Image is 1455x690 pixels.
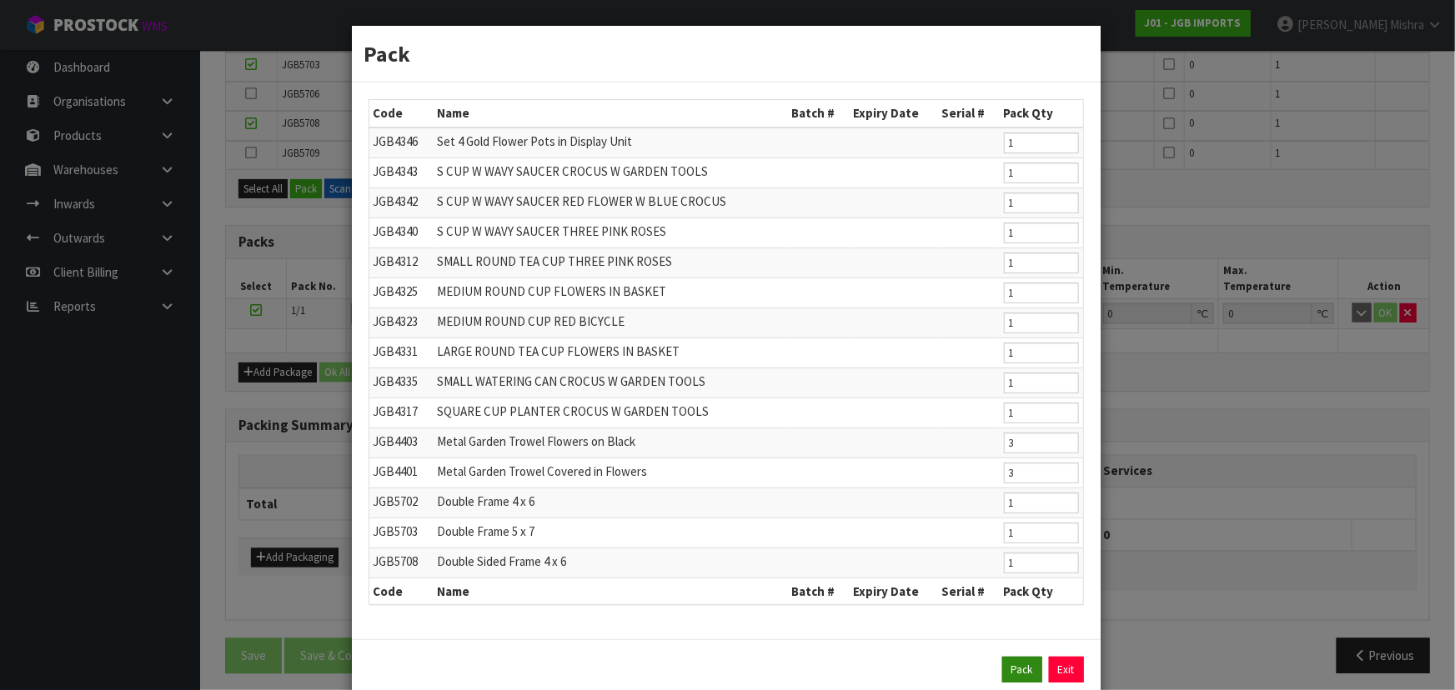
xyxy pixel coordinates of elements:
th: Serial # [938,577,1000,604]
span: JGB4343 [374,163,419,179]
span: Metal Garden Trowel Flowers on Black [437,433,635,449]
span: JGB4323 [374,313,419,329]
th: Pack Qty [1000,577,1083,604]
button: Pack [1002,657,1042,683]
span: Double Frame 4 x 6 [437,493,534,509]
span: Double Frame 5 x 7 [437,523,534,539]
span: JGB4340 [374,223,419,239]
th: Batch # [788,577,850,604]
span: JGB4403 [374,433,419,449]
span: JGB5703 [374,523,419,539]
span: JGB4317 [374,403,419,419]
span: JGB4401 [374,463,419,479]
span: JGB4335 [374,373,419,389]
span: S CUP W WAVY SAUCER CROCUS W GARDEN TOOLS [437,163,708,179]
th: Batch # [788,100,850,127]
span: MEDIUM ROUND CUP FLOWERS IN BASKET [437,283,666,299]
span: SMALL WATERING CAN CROCUS W GARDEN TOOLS [437,373,705,389]
th: Code [369,100,433,127]
a: Exit [1049,657,1084,683]
span: JGB5708 [374,553,419,569]
th: Code [369,577,433,604]
th: Serial # [938,100,1000,127]
th: Name [433,100,788,127]
span: SQUARE CUP PLANTER CROCUS W GARDEN TOOLS [437,403,709,419]
span: JGB5702 [374,493,419,509]
span: SMALL ROUND TEA CUP THREE PINK ROSES [437,253,672,269]
span: JGB4312 [374,253,419,269]
th: Pack Qty [1000,100,1083,127]
span: Set 4 Gold Flower Pots in Display Unit [437,133,632,149]
span: JGB4331 [374,343,419,359]
th: Expiry Date [849,577,937,604]
span: S CUP W WAVY SAUCER RED FLOWER W BLUE CROCUS [437,193,726,209]
span: Metal Garden Trowel Covered in Flowers [437,463,647,479]
h3: Pack [364,38,1088,69]
span: JGB4346 [374,133,419,149]
span: S CUP W WAVY SAUCER THREE PINK ROSES [437,223,666,239]
span: Double Sided Frame 4 x 6 [437,553,566,569]
span: JGB4342 [374,193,419,209]
th: Name [433,577,788,604]
th: Expiry Date [849,100,937,127]
span: LARGE ROUND TEA CUP FLOWERS IN BASKET [437,343,680,359]
span: MEDIUM ROUND CUP RED BICYCLE [437,313,625,329]
span: JGB4325 [374,283,419,299]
